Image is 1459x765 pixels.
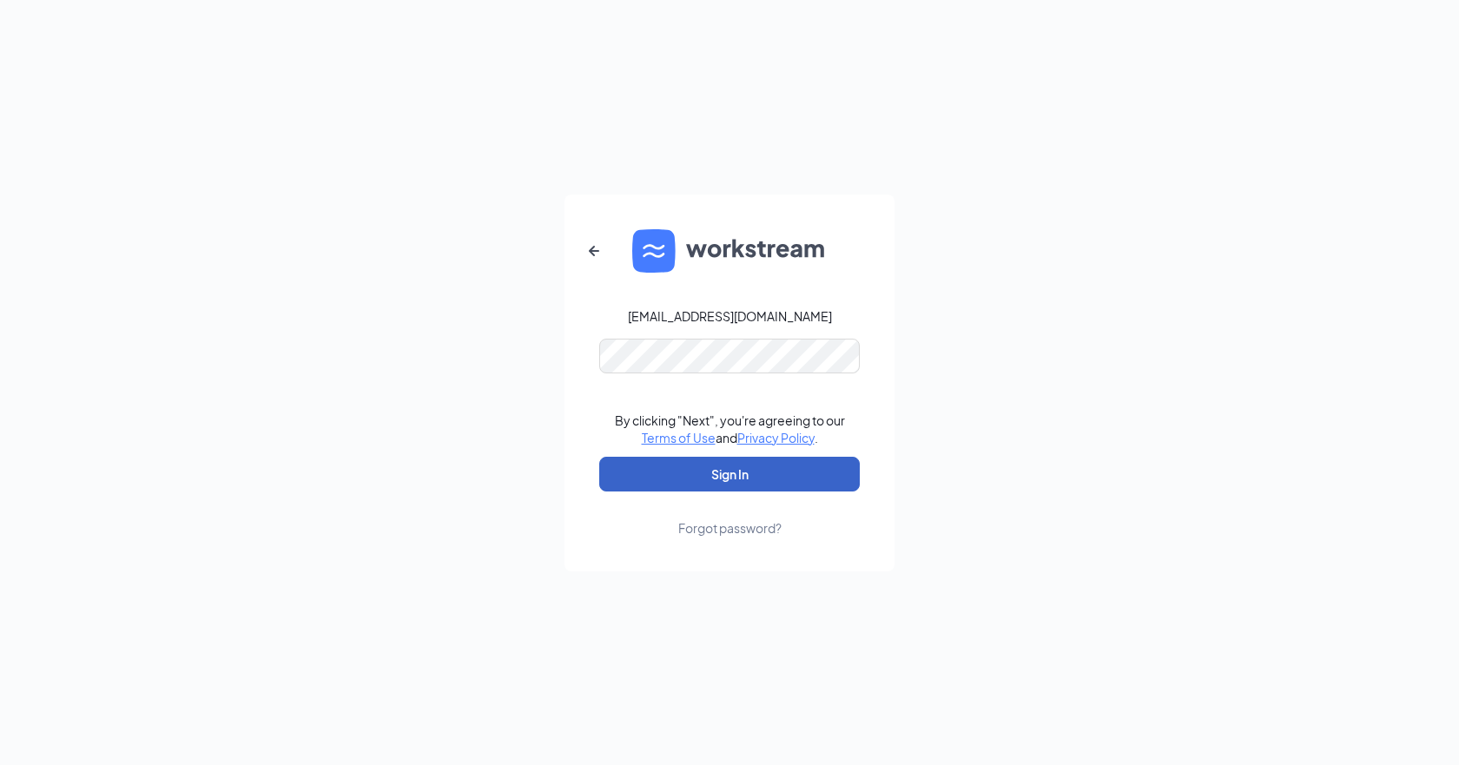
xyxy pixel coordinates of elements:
div: [EMAIL_ADDRESS][DOMAIN_NAME] [628,307,832,325]
div: By clicking "Next", you're agreeing to our and . [615,412,845,446]
button: ArrowLeftNew [573,230,615,272]
svg: ArrowLeftNew [584,241,604,261]
a: Forgot password? [678,491,782,537]
a: Terms of Use [642,430,716,445]
div: Forgot password? [678,519,782,537]
a: Privacy Policy [737,430,815,445]
img: WS logo and Workstream text [632,229,827,273]
button: Sign In [599,457,860,491]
